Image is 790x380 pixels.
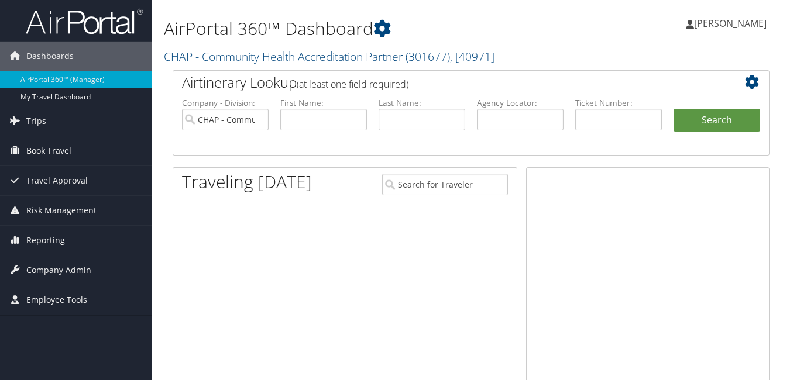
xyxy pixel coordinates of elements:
[280,97,367,109] label: First Name:
[575,97,662,109] label: Ticket Number:
[26,8,143,35] img: airportal-logo.png
[674,109,760,132] button: Search
[26,255,91,285] span: Company Admin
[26,42,74,71] span: Dashboards
[379,97,465,109] label: Last Name:
[686,6,778,41] a: [PERSON_NAME]
[694,17,767,30] span: [PERSON_NAME]
[26,106,46,136] span: Trips
[182,170,312,194] h1: Traveling [DATE]
[164,49,494,64] a: CHAP - Community Health Accreditation Partner
[26,136,71,165] span: Book Travel
[382,174,507,195] input: Search for Traveler
[182,72,710,92] h2: Airtinerary Lookup
[182,97,269,109] label: Company - Division:
[297,78,408,91] span: (at least one field required)
[477,97,564,109] label: Agency Locator:
[164,16,573,41] h1: AirPortal 360™ Dashboard
[26,226,65,255] span: Reporting
[450,49,494,64] span: , [ 40971 ]
[26,285,87,315] span: Employee Tools
[26,196,97,225] span: Risk Management
[26,166,88,195] span: Travel Approval
[406,49,450,64] span: ( 301677 )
